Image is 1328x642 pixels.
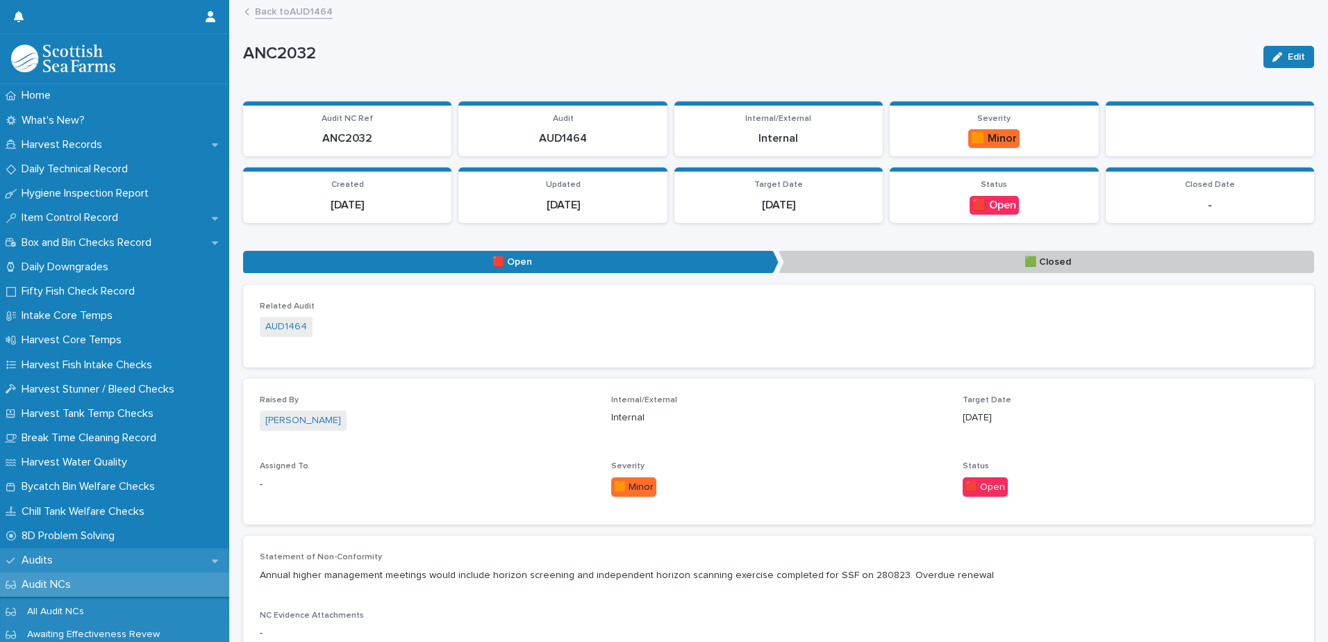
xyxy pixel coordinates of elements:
span: Severity [977,115,1011,123]
p: Intake Core Temps [16,309,124,322]
span: Statement of Non-Conformity [260,553,382,561]
span: Assigned To [260,462,308,470]
p: - [260,477,595,492]
span: Related Audit [260,302,315,311]
p: [DATE] [683,199,874,212]
p: Audits [16,554,64,567]
p: Home [16,89,62,102]
span: Target Date [963,396,1011,404]
p: Chill Tank Welfare Checks [16,505,156,518]
span: Edit [1288,52,1305,62]
div: 🟥 Open [963,477,1008,497]
p: Harvest Fish Intake Checks [16,359,163,372]
p: - [260,626,595,641]
p: Bycatch Bin Welfare Checks [16,480,166,493]
p: [DATE] [251,199,443,212]
p: Harvest Water Quality [16,456,138,469]
p: ANC2032 [243,44,1252,64]
p: [DATE] [963,411,1297,425]
p: Audit NCs [16,578,82,591]
p: Daily Downgrades [16,261,119,274]
p: Annual higher management meetings would include horizon screening and independent horizon scannin... [260,568,1297,583]
p: Daily Technical Record [16,163,139,176]
span: Closed Date [1185,181,1235,189]
p: What's New? [16,114,96,127]
p: All Audit NCs [16,606,95,618]
div: 🟧 Minor [611,477,656,497]
div: 🟥 Open [970,196,1019,215]
span: Created [331,181,364,189]
p: Harvest Tank Temp Checks [16,407,165,420]
span: Target Date [754,181,803,189]
span: Updated [546,181,581,189]
span: NC Evidence Attachments [260,611,364,620]
p: Harvest Stunner / Bleed Checks [16,383,185,396]
p: Box and Bin Checks Record [16,236,163,249]
p: 🟩 Closed [779,251,1314,274]
span: Status [963,462,989,470]
button: Edit [1263,46,1314,68]
p: Harvest Core Temps [16,334,133,347]
p: Fifty Fish Check Record [16,285,146,298]
p: - [1114,199,1306,212]
p: Internal [611,411,946,425]
p: AUD1464 [467,132,658,145]
p: [DATE] [467,199,658,212]
p: ANC2032 [251,132,443,145]
span: Audit NC Ref [322,115,373,123]
span: Severity [611,462,645,470]
p: Break Time Cleaning Record [16,431,167,445]
img: mMrefqRFQpe26GRNOUkG [11,44,115,72]
p: Hygiene Inspection Report [16,187,160,200]
p: Awaiting Effectiveness Revew [16,629,171,641]
p: Internal [683,132,874,145]
p: Harvest Records [16,138,113,151]
p: 8D Problem Solving [16,529,126,543]
p: Item Control Record [16,211,129,224]
a: [PERSON_NAME] [265,413,341,428]
span: Raised By [260,396,299,404]
span: Internal/External [745,115,811,123]
span: Status [981,181,1007,189]
span: Audit [553,115,574,123]
span: Internal/External [611,396,677,404]
a: Back toAUD1464 [255,3,333,19]
div: 🟧 Minor [968,129,1020,148]
p: 🟥 Open [243,251,779,274]
a: AUD1464 [265,320,307,334]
